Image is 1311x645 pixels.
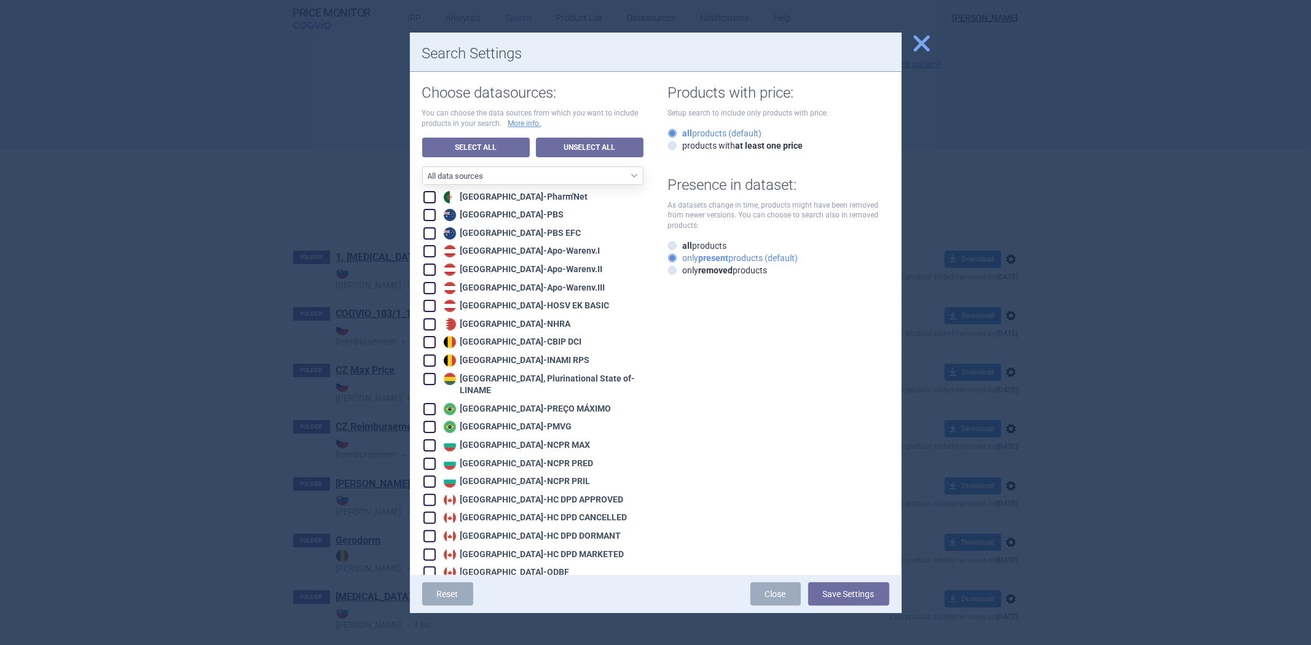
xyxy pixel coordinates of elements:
[441,191,588,203] div: [GEOGRAPHIC_DATA] - Pharm'Net
[444,191,456,203] img: Algeria
[444,403,456,415] img: Brazil
[444,336,456,348] img: Belgium
[441,354,590,367] div: [GEOGRAPHIC_DATA] - INAMI RPS
[668,84,889,102] h1: Products with price:
[441,282,605,294] div: [GEOGRAPHIC_DATA] - Apo-Warenv.III
[441,512,628,524] div: [GEOGRAPHIC_DATA] - HC DPD CANCELLED
[536,138,644,157] a: Unselect All
[668,200,889,231] p: As datasets change in time, products might have been removed from newer versions. You can choose ...
[444,245,456,257] img: Austria
[441,458,594,470] div: [GEOGRAPHIC_DATA] - NCPR PRED
[441,373,644,397] div: [GEOGRAPHIC_DATA], Plurinational State of - LINAME
[422,138,530,157] a: Select All
[441,530,621,542] div: [GEOGRAPHIC_DATA] - HC DPD DORMANT
[444,318,456,330] img: Bahrain
[441,494,624,506] div: [GEOGRAPHIC_DATA] - HC DPD APPROVED
[444,439,456,451] img: Bulgaria
[444,264,456,276] img: Austria
[444,421,456,433] img: Brazil
[441,439,591,451] div: [GEOGRAPHIC_DATA] - NCPR MAX
[444,458,456,470] img: Bulgaria
[441,264,603,276] div: [GEOGRAPHIC_DATA] - Apo-Warenv.II
[668,127,762,139] label: products (default)
[683,128,693,138] strong: all
[441,245,600,257] div: [GEOGRAPHIC_DATA] - Apo-Warenv.I
[683,241,693,251] strong: all
[441,318,571,330] div: [GEOGRAPHIC_DATA] - NHRA
[444,549,456,561] img: Canada
[750,582,801,606] a: Close
[668,176,889,194] h1: Presence in dataset:
[422,582,473,606] a: Reset
[441,549,624,561] div: [GEOGRAPHIC_DATA] - HC DPD MARKETED
[441,421,572,433] div: [GEOGRAPHIC_DATA] - PMVG
[668,108,889,119] p: Setup search to include only products with price:
[444,494,456,506] img: Canada
[441,227,581,240] div: [GEOGRAPHIC_DATA] - PBS EFC
[668,240,727,252] label: products
[699,253,729,263] strong: present
[736,141,803,150] strong: at least one price
[808,582,889,606] button: Save Settings
[441,566,570,579] div: [GEOGRAPHIC_DATA] - ODBF
[422,108,644,129] p: You can choose the data sources from which you want to include products in your search.
[668,264,768,276] label: only products
[444,227,456,240] img: Australia
[444,512,456,524] img: Canada
[444,209,456,221] img: Australia
[441,336,582,348] div: [GEOGRAPHIC_DATA] - CBIP DCI
[441,300,610,312] div: [GEOGRAPHIC_DATA] - HOSV EK BASIC
[422,84,644,102] h1: Choose datasources:
[668,139,803,152] label: products with
[444,300,456,312] img: Austria
[668,252,798,264] label: only products (default)
[422,45,889,63] h1: Search Settings
[444,475,456,488] img: Bulgaria
[444,373,456,385] img: Bolivia, Plurinational State of
[699,265,733,275] strong: removed
[444,566,456,579] img: Canada
[508,119,541,129] a: More info.
[444,354,456,367] img: Belgium
[441,209,564,221] div: [GEOGRAPHIC_DATA] - PBS
[444,282,456,294] img: Austria
[441,475,591,488] div: [GEOGRAPHIC_DATA] - NCPR PRIL
[444,530,456,542] img: Canada
[441,403,612,415] div: [GEOGRAPHIC_DATA] - PREÇO MÁXIMO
